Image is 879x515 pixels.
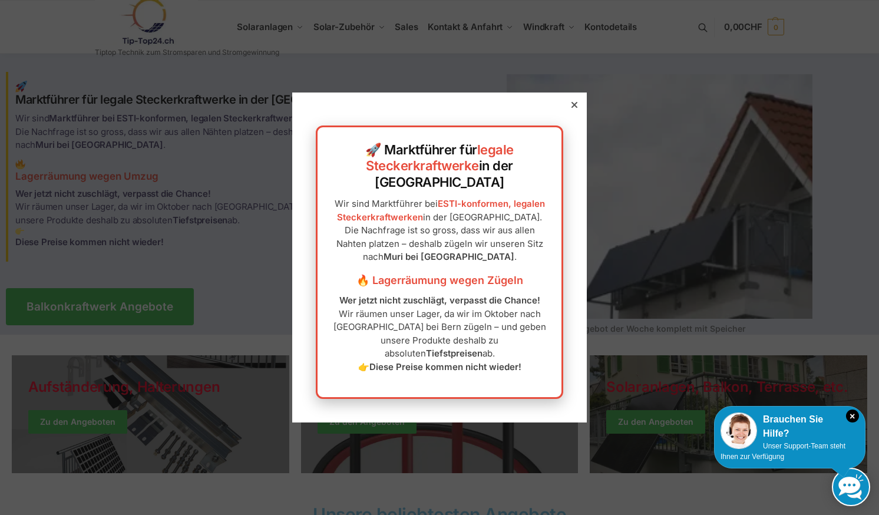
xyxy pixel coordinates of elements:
[329,142,550,191] h2: 🚀 Marktführer für in der [GEOGRAPHIC_DATA]
[721,442,845,461] span: Unser Support-Team steht Ihnen zur Verfügung
[384,251,514,262] strong: Muri bei [GEOGRAPHIC_DATA]
[426,348,483,359] strong: Tiefstpreisen
[339,295,540,306] strong: Wer jetzt nicht zuschlägt, verpasst die Chance!
[366,142,514,174] a: legale Steckerkraftwerke
[329,294,550,374] p: Wir räumen unser Lager, da wir im Oktober nach [GEOGRAPHIC_DATA] bei Bern zügeln – und geben unse...
[846,410,859,422] i: Schließen
[721,412,757,449] img: Customer service
[721,412,859,441] div: Brauchen Sie Hilfe?
[337,198,545,223] a: ESTI-konformen, legalen Steckerkraftwerken
[329,273,550,288] h3: 🔥 Lagerräumung wegen Zügeln
[369,361,521,372] strong: Diese Preise kommen nicht wieder!
[329,197,550,264] p: Wir sind Marktführer bei in der [GEOGRAPHIC_DATA]. Die Nachfrage ist so gross, dass wir aus allen...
